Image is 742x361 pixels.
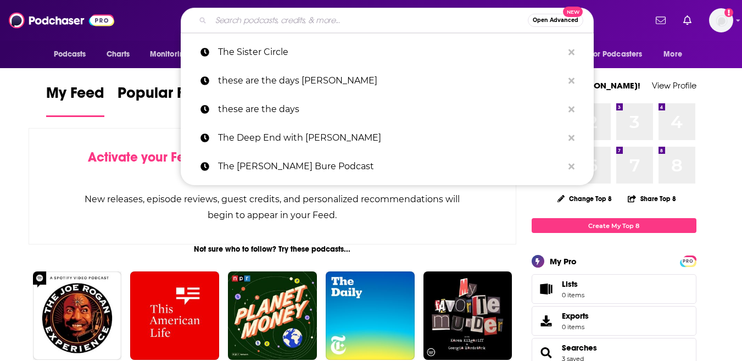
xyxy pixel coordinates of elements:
[181,66,594,95] a: these are the days [PERSON_NAME]
[181,38,594,66] a: The Sister Circle
[107,47,130,62] span: Charts
[583,44,659,65] button: open menu
[118,84,211,109] span: Popular Feed
[181,95,594,124] a: these are the days
[627,188,677,209] button: Share Top 8
[326,271,415,360] img: The Daily
[709,8,733,32] img: User Profile
[562,279,578,289] span: Lists
[562,279,584,289] span: Lists
[84,149,461,181] div: by following Podcasts, Creators, Lists, and other Users!
[181,152,594,181] a: The [PERSON_NAME] Bure Podcast
[84,191,461,223] div: New releases, episode reviews, guest credits, and personalized recommendations will begin to appe...
[562,323,589,331] span: 0 items
[46,84,104,109] span: My Feed
[142,44,203,65] button: open menu
[29,245,517,254] div: Not sure who to follow? Try these podcasts...
[46,84,104,117] a: My Feed
[181,8,594,33] div: Search podcasts, credits, & more...
[679,11,696,30] a: Show notifications dropdown
[724,8,733,17] svg: Add a profile image
[535,313,557,329] span: Exports
[533,18,578,23] span: Open Advanced
[550,256,577,266] div: My Pro
[218,124,563,152] p: The Deep End with Lecrae
[709,8,733,32] button: Show profile menu
[651,11,670,30] a: Show notifications dropdown
[682,257,695,265] a: PRO
[218,152,563,181] p: The Candace Cameron Bure Podcast
[130,271,219,360] img: This American Life
[181,124,594,152] a: The Deep End with [PERSON_NAME]
[535,281,557,297] span: Lists
[562,343,597,353] a: Searches
[563,7,583,17] span: New
[656,44,696,65] button: open menu
[562,291,584,299] span: 0 items
[218,66,563,95] p: these are the days jeremy
[528,14,583,27] button: Open AdvancedNew
[532,274,696,304] a: Lists
[150,47,189,62] span: Monitoring
[88,149,200,165] span: Activate your Feed
[54,47,86,62] span: Podcasts
[218,38,563,66] p: The Sister Circle
[532,306,696,336] a: Exports
[535,345,557,360] a: Searches
[562,311,589,321] span: Exports
[218,95,563,124] p: these are the days
[118,84,211,117] a: Popular Feed
[211,12,528,29] input: Search podcasts, credits, & more...
[709,8,733,32] span: Logged in as christina_epic
[663,47,682,62] span: More
[590,47,643,62] span: For Podcasters
[9,10,114,31] img: Podchaser - Follow, Share and Rate Podcasts
[652,80,696,91] a: View Profile
[532,218,696,233] a: Create My Top 8
[228,271,317,360] img: Planet Money
[46,44,101,65] button: open menu
[423,271,512,360] img: My Favorite Murder with Karen Kilgariff and Georgia Hardstark
[551,192,619,206] button: Change Top 8
[99,44,137,65] a: Charts
[33,271,122,360] img: The Joe Rogan Experience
